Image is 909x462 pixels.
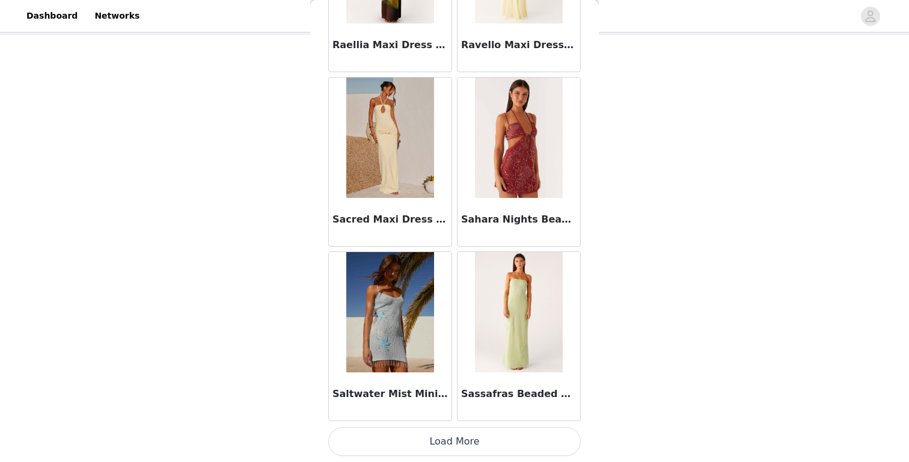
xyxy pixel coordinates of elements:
[19,2,85,29] a: Dashboard
[475,252,562,372] img: Sassafras Beaded Flower Strapless Maxi Dress - Lime
[87,2,147,29] a: Networks
[332,212,448,227] h3: Sacred Maxi Dress - Yellow
[346,252,433,372] img: Saltwater Mist Mini Dress - Blue
[461,38,577,52] h3: Ravello Maxi Dress - Sunny Yellow
[475,78,562,198] img: Sahara Nights Beaded Mini Dress - Rust
[332,38,448,52] h3: Raellia Maxi Dress - [PERSON_NAME] Floral
[461,387,577,401] h3: Sassafras Beaded Flower Strapless Maxi Dress - Lime
[865,7,876,26] div: avatar
[346,78,433,198] img: Sacred Maxi Dress - Yellow
[461,212,577,227] h3: Sahara Nights Beaded Mini Dress - Rust
[332,387,448,401] h3: Saltwater Mist Mini Dress - Blue
[328,427,581,456] button: Load More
